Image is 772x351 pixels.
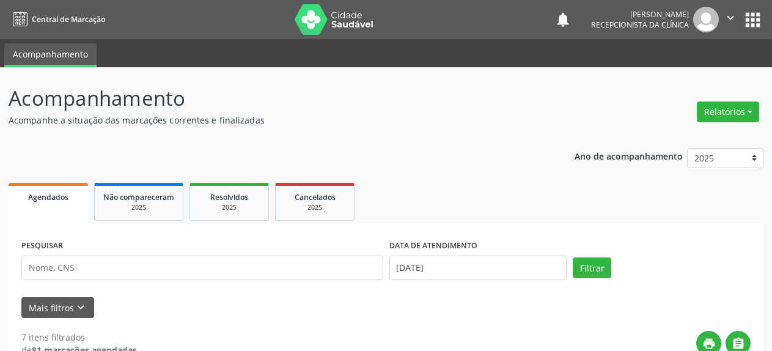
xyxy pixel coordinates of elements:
label: PESQUISAR [21,237,63,256]
p: Acompanhamento [9,83,537,114]
p: Acompanhe a situação das marcações correntes e finalizadas [9,114,537,127]
button: Mais filtroskeyboard_arrow_down [21,297,94,319]
div: 7 itens filtrados [21,331,137,344]
i:  [732,337,745,350]
button: notifications [554,11,572,28]
input: Selecione um intervalo [389,256,567,280]
span: Central de Marcação [32,14,105,24]
span: Cancelados [295,192,336,202]
input: Nome, CNS [21,256,383,280]
button: Filtrar [573,257,611,278]
a: Central de Marcação [9,9,105,29]
div: 2025 [199,203,260,212]
p: Ano de acompanhamento [575,148,683,163]
div: [PERSON_NAME] [591,9,689,20]
button: apps [742,9,763,31]
div: 2025 [103,203,174,212]
span: Agendados [28,192,68,202]
div: 2025 [284,203,345,212]
button:  [719,7,742,32]
span: Recepcionista da clínica [591,20,689,30]
a: Acompanhamento [4,43,97,67]
label: DATA DE ATENDIMENTO [389,237,477,256]
span: Resolvidos [210,192,248,202]
img: img [693,7,719,32]
i:  [724,11,737,24]
i: keyboard_arrow_down [74,301,87,314]
i: print [702,337,716,350]
button: Relatórios [697,102,759,122]
span: Não compareceram [103,192,174,202]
